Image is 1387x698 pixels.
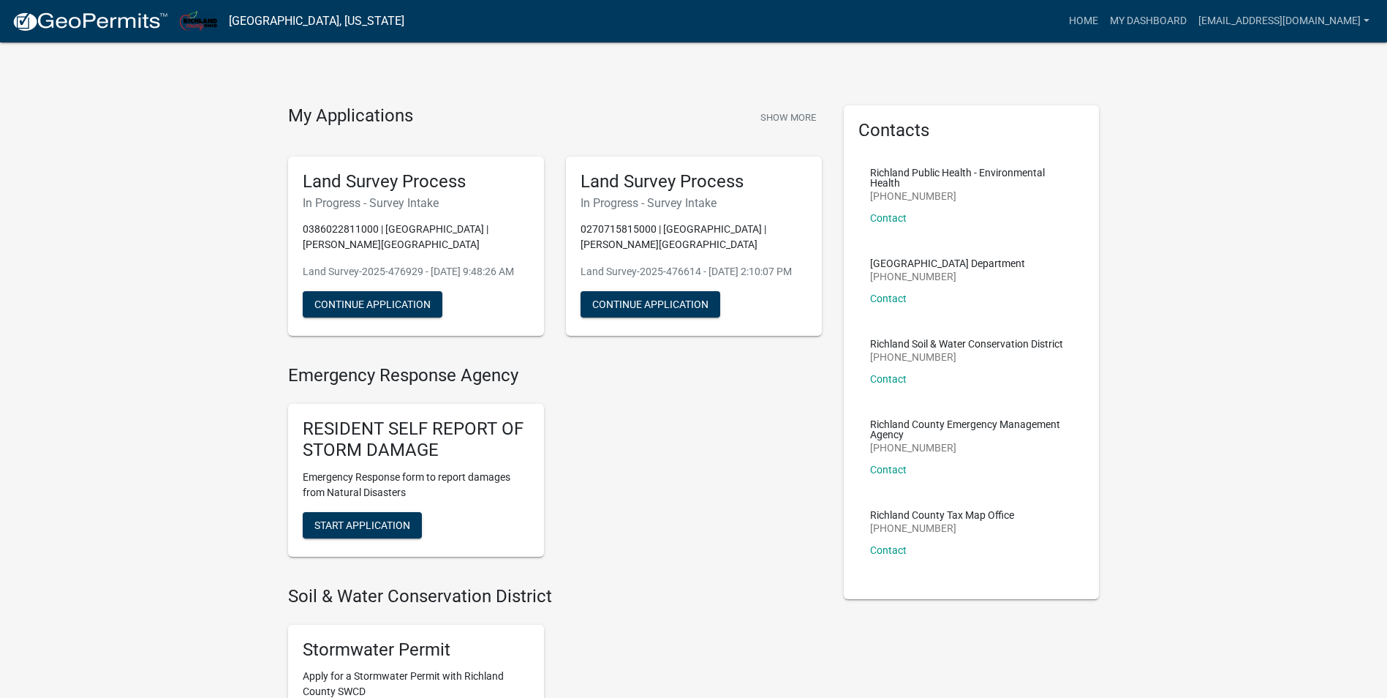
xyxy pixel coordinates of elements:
[870,373,907,385] a: Contact
[229,9,404,34] a: [GEOGRAPHIC_DATA], [US_STATE]
[870,510,1014,520] p: Richland County Tax Map Office
[755,105,822,130] button: Show More
[581,171,807,192] h5: Land Survey Process
[1063,7,1104,35] a: Home
[303,264,529,279] p: Land Survey-2025-476929 - [DATE] 9:48:26 AM
[314,519,410,530] span: Start Application
[870,544,907,556] a: Contact
[1193,7,1375,35] a: [EMAIL_ADDRESS][DOMAIN_NAME]
[858,120,1085,141] h5: Contacts
[1104,7,1193,35] a: My Dashboard
[303,470,529,500] p: Emergency Response form to report damages from Natural Disasters
[870,523,1014,533] p: [PHONE_NUMBER]
[581,291,720,318] button: Continue Application
[303,419,529,461] h5: RESIDENT SELF REPORT OF STORM DAMAGE
[581,196,807,210] h6: In Progress - Survey Intake
[303,512,422,538] button: Start Application
[581,222,807,252] p: 0270715815000 | [GEOGRAPHIC_DATA] | [PERSON_NAME][GEOGRAPHIC_DATA]
[180,11,217,31] img: Richland County, Ohio
[581,264,807,279] p: Land Survey-2025-476614 - [DATE] 2:10:07 PM
[303,222,529,252] p: 0386022811000 | [GEOGRAPHIC_DATA] | [PERSON_NAME][GEOGRAPHIC_DATA]
[870,464,907,476] a: Contact
[870,352,1063,362] p: [PHONE_NUMBER]
[288,105,413,127] h4: My Applications
[870,258,1025,269] p: [GEOGRAPHIC_DATA] Department
[288,586,822,607] h4: Soil & Water Conservation District
[303,291,442,318] button: Continue Application
[870,212,907,224] a: Contact
[870,339,1063,349] p: Richland Soil & Water Conservation District
[870,168,1073,188] p: Richland Public Health - Environmental Health
[870,191,1073,201] p: [PHONE_NUMBER]
[288,365,822,386] h4: Emergency Response Agency
[303,196,529,210] h6: In Progress - Survey Intake
[870,419,1073,440] p: Richland County Emergency Management Agency
[870,443,1073,453] p: [PHONE_NUMBER]
[303,171,529,192] h5: Land Survey Process
[303,639,529,661] h5: Stormwater Permit
[870,271,1025,282] p: [PHONE_NUMBER]
[870,293,907,304] a: Contact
